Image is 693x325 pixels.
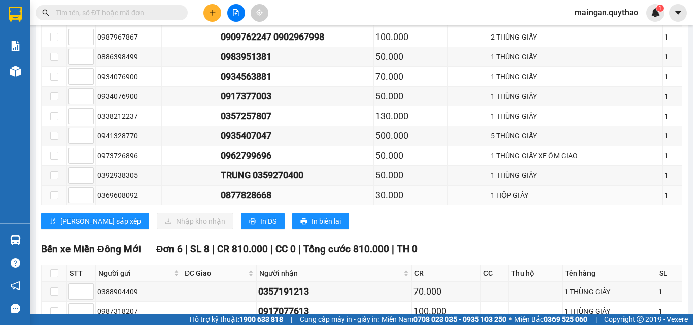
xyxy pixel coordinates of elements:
[41,213,149,229] button: sort-ascending[PERSON_NAME] sắp xếp
[259,268,401,279] span: Người nhận
[375,129,425,143] div: 500.000
[11,258,20,268] span: question-circle
[156,243,183,255] span: Đơn 6
[509,317,512,321] span: ⚪️
[375,188,425,202] div: 30.000
[10,66,21,77] img: warehouse-icon
[664,31,680,43] div: 1
[658,286,680,297] div: 1
[412,265,481,282] th: CR
[97,91,160,102] div: 0934076900
[514,314,587,325] span: Miền Bắc
[664,111,680,122] div: 1
[217,243,268,255] span: CR 810.000
[491,170,660,181] div: 1 THÙNG GIẤY
[292,213,349,229] button: printerIn biên lai
[563,265,656,282] th: Tên hàng
[11,304,20,313] span: message
[491,71,660,82] div: 1 THÙNG GIẤY
[375,109,425,123] div: 130.000
[239,315,283,323] strong: 1900 633 818
[41,243,141,255] span: Bến xe Miền Đông Mới
[375,149,425,163] div: 50.000
[397,243,418,255] span: TH 0
[97,150,160,161] div: 0973726896
[664,130,680,141] div: 1
[97,130,160,141] div: 0941328770
[249,218,256,226] span: printer
[209,9,216,16] span: plus
[300,218,307,226] span: printer
[664,51,680,62] div: 1
[311,215,341,227] span: In biên lai
[664,190,680,201] div: 1
[251,4,268,22] button: aim
[221,89,372,103] div: 0917377003
[413,304,479,318] div: 100.000
[291,314,292,325] span: |
[260,215,276,227] span: In DS
[190,314,283,325] span: Hỗ trợ kỹ thuật:
[98,268,171,279] span: Người gửi
[375,69,425,84] div: 70.000
[491,51,660,62] div: 1 THÙNG GIẤY
[241,213,285,229] button: printerIn DS
[375,30,425,44] div: 100.000
[185,243,188,255] span: |
[637,316,644,323] span: copyright
[303,243,389,255] span: Tổng cước 810.000
[669,4,687,22] button: caret-down
[49,218,56,226] span: sort-ascending
[60,215,141,227] span: [PERSON_NAME] sắp xếp
[658,306,680,317] div: 1
[491,150,660,161] div: 1 THÙNG GIÂY XE ÔM GIAO
[97,51,160,62] div: 0886398499
[11,281,20,291] span: notification
[258,304,410,318] div: 0917077613
[97,71,160,82] div: 0934076900
[544,315,587,323] strong: 0369 525 060
[221,109,372,123] div: 0357257807
[664,91,680,102] div: 1
[300,314,379,325] span: Cung cấp máy in - giấy in:
[298,243,301,255] span: |
[97,111,160,122] div: 0338212237
[227,4,245,22] button: file-add
[567,6,646,19] span: maingan.quythao
[413,284,479,299] div: 70.000
[42,9,49,16] span: search
[10,235,21,245] img: warehouse-icon
[97,31,160,43] div: 0987967867
[185,268,247,279] span: ĐC Giao
[221,50,372,64] div: 0983951381
[375,50,425,64] div: 50.000
[595,314,597,325] span: |
[664,150,680,161] div: 1
[9,7,22,22] img: logo-vxr
[375,89,425,103] div: 50.000
[392,243,394,255] span: |
[375,168,425,183] div: 50.000
[656,265,682,282] th: SL
[382,314,506,325] span: Miền Nam
[221,30,372,44] div: 0909762247 0902967998
[67,265,96,282] th: STT
[270,243,273,255] span: |
[564,286,654,297] div: 1 THÙNG GIẤY
[651,8,660,17] img: icon-new-feature
[97,306,180,317] div: 0987318207
[221,149,372,163] div: 0962799696
[256,9,263,16] span: aim
[509,265,563,282] th: Thu hộ
[674,8,683,17] span: caret-down
[190,243,210,255] span: SL 8
[97,170,160,181] div: 0392938305
[491,190,660,201] div: 1 HỘP GIẤY
[491,91,660,102] div: 1 THÙNG GIẤY
[97,286,180,297] div: 0388904409
[481,265,509,282] th: CC
[258,284,410,299] div: 0357191213
[491,130,660,141] div: 5 THÙNG GIẤY
[656,5,664,12] sup: 1
[564,306,654,317] div: 1 THÙNG GIẤY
